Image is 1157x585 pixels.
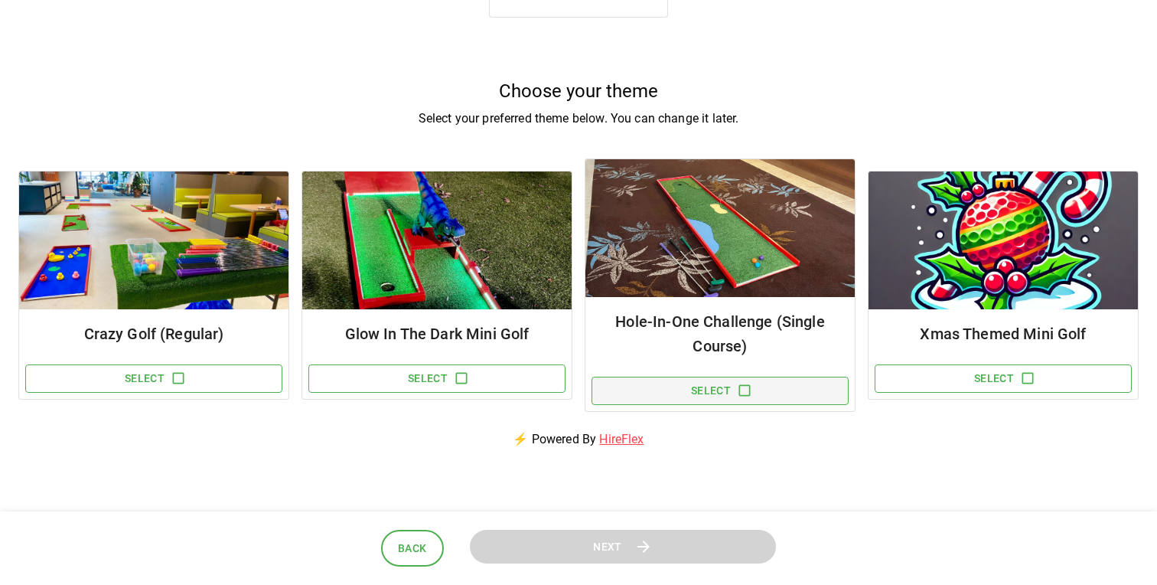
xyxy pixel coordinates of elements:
span: Back [398,539,427,558]
button: Next [470,530,776,564]
button: Select [592,377,849,405]
img: Package [869,172,1138,309]
button: Select [308,364,565,393]
img: Package [585,159,855,297]
img: Package [302,172,572,309]
h6: Xmas Themed Mini Golf [881,322,1126,346]
p: Select your preferred theme below. You can change it later. [18,109,1139,128]
button: Select [875,364,1132,393]
button: Select [25,364,282,393]
span: Next [593,538,622,557]
h5: Choose your theme [18,79,1139,103]
h6: Hole-In-One Challenge (Single Course) [598,309,842,358]
a: HireFlex [599,432,644,446]
p: ⚡ Powered By [494,412,662,467]
img: Package [19,172,288,309]
h6: Crazy Golf (Regular) [31,322,276,346]
h6: Glow In The Dark Mini Golf [315,322,559,346]
button: Back [381,530,444,567]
